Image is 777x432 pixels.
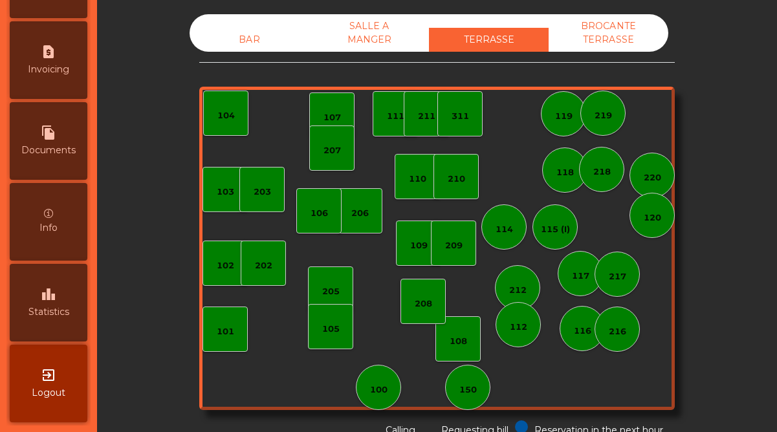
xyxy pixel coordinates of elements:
div: 110 [409,173,426,186]
div: 117 [572,270,589,283]
div: 102 [217,259,234,272]
div: 205 [322,285,340,298]
span: Invoicing [28,63,69,76]
div: 202 [255,259,272,272]
div: 103 [217,186,234,199]
div: 104 [217,109,235,122]
i: leaderboard [41,286,56,302]
div: 114 [496,223,513,236]
div: 211 [418,110,435,123]
div: SALLE A MANGER [309,14,429,52]
span: Info [39,221,58,235]
div: 109 [410,239,428,252]
div: 217 [609,270,626,283]
div: 111 [387,110,404,123]
div: 311 [452,110,469,123]
i: file_copy [41,125,56,140]
span: Logout [32,386,65,400]
div: 210 [448,173,465,186]
div: 112 [510,321,527,334]
span: Documents [21,144,76,157]
div: 207 [323,144,341,157]
div: 220 [644,171,661,184]
div: 119 [555,110,573,123]
div: BROCANTE TERRASSE [549,14,668,52]
div: 219 [595,109,612,122]
div: 100 [370,383,388,396]
div: 101 [217,325,234,338]
div: 209 [445,239,463,252]
i: request_page [41,44,56,59]
div: 116 [574,325,591,338]
div: 115 (I) [541,223,570,236]
span: Statistics [28,305,69,319]
i: exit_to_app [41,367,56,383]
div: 216 [609,325,626,338]
div: 108 [450,335,467,348]
div: 106 [311,207,328,220]
div: 150 [459,383,477,396]
div: 120 [644,211,661,224]
div: 218 [593,166,611,178]
div: BAR [190,28,309,52]
div: 118 [556,166,574,179]
div: 206 [351,207,369,220]
div: 105 [322,323,340,336]
div: 208 [415,297,432,310]
div: 212 [509,284,527,297]
div: 107 [323,111,341,124]
div: 203 [254,186,271,199]
div: TERRASSE [429,28,549,52]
